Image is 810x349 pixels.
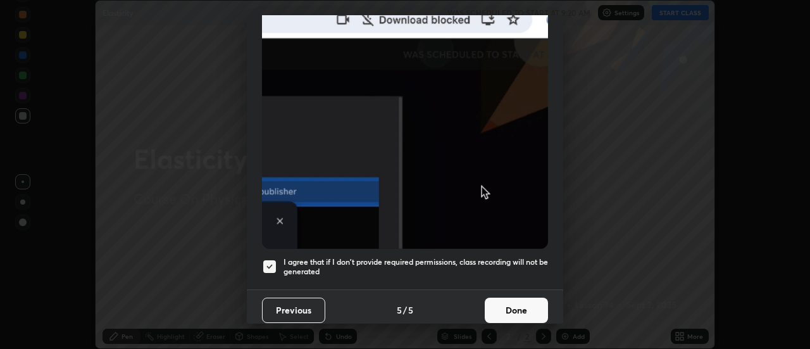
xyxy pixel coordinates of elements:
button: Previous [262,298,325,323]
h4: 5 [397,303,402,317]
h4: 5 [408,303,413,317]
button: Done [485,298,548,323]
h4: / [403,303,407,317]
h5: I agree that if I don't provide required permissions, class recording will not be generated [283,257,548,277]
